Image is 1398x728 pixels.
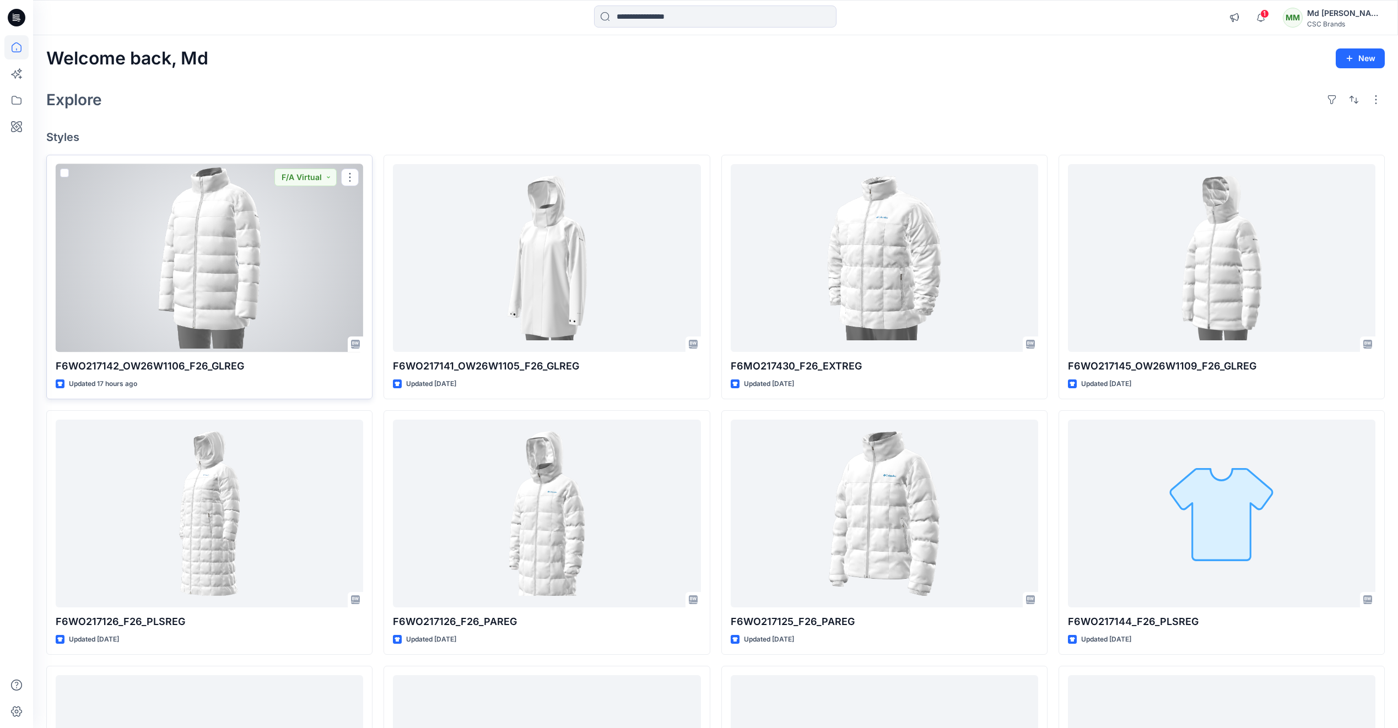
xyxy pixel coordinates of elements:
[731,358,1038,374] p: F6MO217430_F26_EXTREG
[1068,614,1375,629] p: F6WO217144_F26_PLSREG
[56,614,363,629] p: F6WO217126_F26_PLSREG
[56,420,363,607] a: F6WO217126_F26_PLSREG
[1307,20,1384,28] div: CSC Brands
[46,131,1385,144] h4: Styles
[731,420,1038,607] a: F6WO217125_F26_PAREG
[393,420,700,607] a: F6WO217126_F26_PAREG
[731,164,1038,352] a: F6MO217430_F26_EXTREG
[46,91,102,108] h2: Explore
[744,634,794,645] p: Updated [DATE]
[393,358,700,374] p: F6WO217141_OW26W1105_F26_GLREG
[1336,48,1385,68] button: New
[393,164,700,352] a: F6WO217141_OW26W1105_F26_GLREG
[731,614,1038,629] p: F6WO217125_F26_PAREG
[1068,358,1375,374] p: F6WO217145_OW26W1109_F26_GLREG
[406,378,456,390] p: Updated [DATE]
[1081,634,1131,645] p: Updated [DATE]
[69,634,119,645] p: Updated [DATE]
[56,358,363,374] p: F6WO217142_OW26W1106_F26_GLREG
[46,48,208,69] h2: Welcome back, Md
[744,378,794,390] p: Updated [DATE]
[1307,7,1384,20] div: Md [PERSON_NAME]
[1260,9,1269,18] span: 1
[56,164,363,352] a: F6WO217142_OW26W1106_F26_GLREG
[1081,378,1131,390] p: Updated [DATE]
[1283,8,1303,28] div: MM
[393,614,700,629] p: F6WO217126_F26_PAREG
[1068,420,1375,607] a: F6WO217144_F26_PLSREG
[1068,164,1375,352] a: F6WO217145_OW26W1109_F26_GLREG
[69,378,137,390] p: Updated 17 hours ago
[406,634,456,645] p: Updated [DATE]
